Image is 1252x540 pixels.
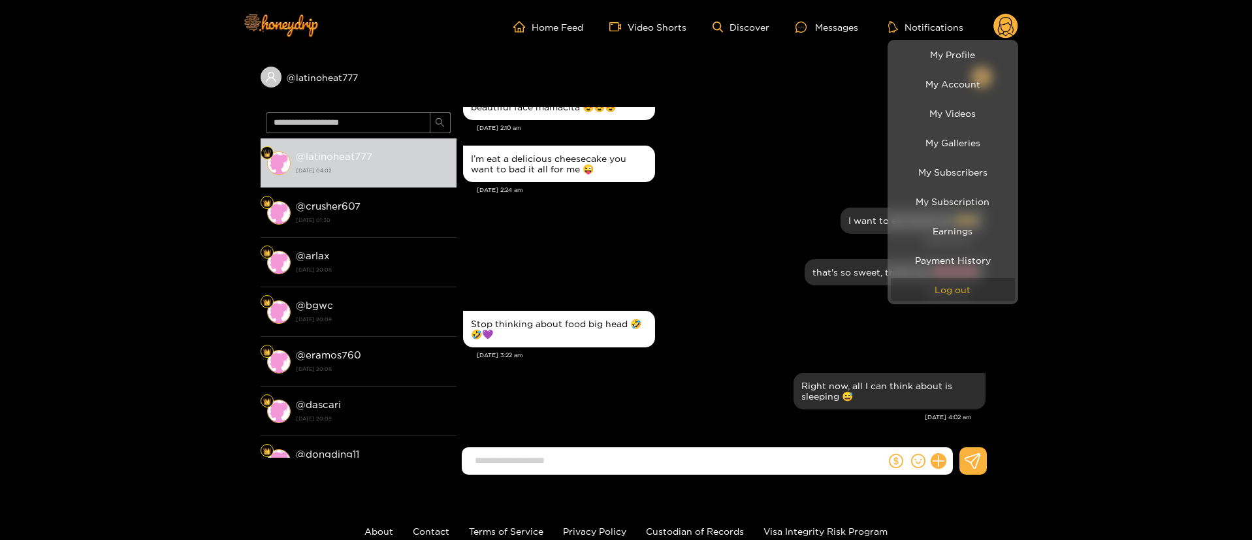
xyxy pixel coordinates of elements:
[891,102,1015,125] a: My Videos
[891,161,1015,183] a: My Subscribers
[891,72,1015,95] a: My Account
[891,249,1015,272] a: Payment History
[891,278,1015,301] button: Log out
[891,131,1015,154] a: My Galleries
[891,190,1015,213] a: My Subscription
[891,219,1015,242] a: Earnings
[891,43,1015,66] a: My Profile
